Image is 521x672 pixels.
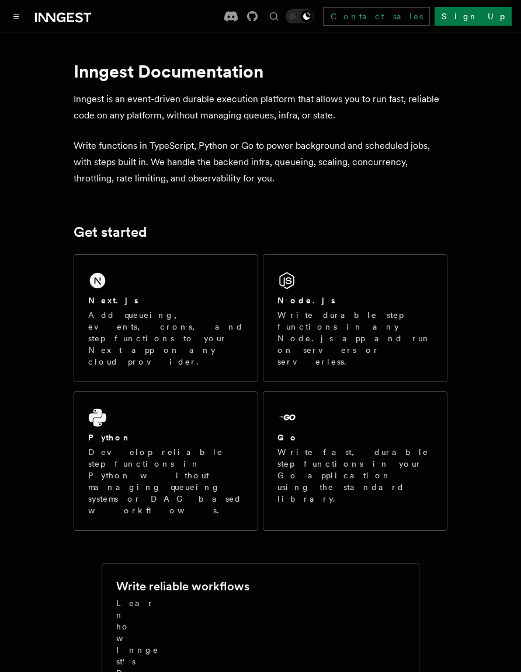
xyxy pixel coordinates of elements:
[88,295,138,306] h2: Next.js
[116,578,249,594] h2: Write reliable workflows
[277,309,433,367] p: Write durable step functions in any Node.js app and run on servers or serverless.
[74,391,258,531] a: PythonDevelop reliable step functions in Python without managing queueing systems or DAG based wo...
[277,446,433,505] p: Write fast, durable step functions in your Go application using the standard library.
[263,254,447,382] a: Node.jsWrite durable step functions in any Node.js app and run on servers or serverless.
[74,254,258,382] a: Next.jsAdd queueing, events, crons, and step functions to your Next app on any cloud provider.
[267,9,281,23] button: Find something...
[74,91,447,124] p: Inngest is an event-driven durable execution platform that allows you to run fast, reliable code ...
[277,295,335,306] h2: Node.js
[74,224,147,240] a: Get started
[435,7,512,26] a: Sign Up
[9,9,23,23] button: Toggle navigation
[88,309,244,367] p: Add queueing, events, crons, and step functions to your Next app on any cloud provider.
[286,9,314,23] button: Toggle dark mode
[323,7,430,26] a: Contact sales
[88,446,244,516] p: Develop reliable step functions in Python without managing queueing systems or DAG based workflows.
[88,432,131,443] h2: Python
[263,391,447,531] a: GoWrite fast, durable step functions in your Go application using the standard library.
[74,138,447,187] p: Write functions in TypeScript, Python or Go to power background and scheduled jobs, with steps bu...
[74,61,447,82] h1: Inngest Documentation
[277,432,298,443] h2: Go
